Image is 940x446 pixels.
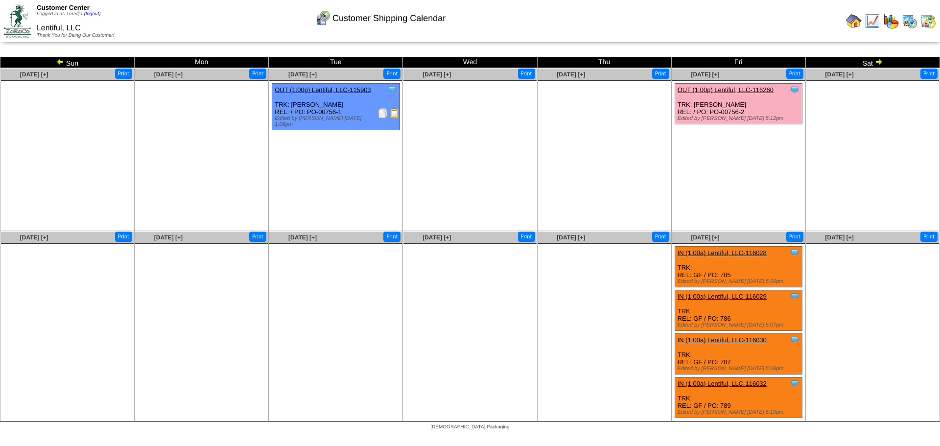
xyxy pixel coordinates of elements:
div: Edited by [PERSON_NAME] [DATE] 1:08pm [275,116,399,127]
a: [DATE] [+] [20,71,48,78]
img: Tooltip [387,85,397,94]
button: Print [652,69,669,79]
div: TRK: [PERSON_NAME] REL: / PO: PO-00756-2 [675,84,802,124]
a: IN (1:00a) Lentiful, LLC-116032 [678,380,767,387]
button: Print [518,232,535,242]
div: Edited by [PERSON_NAME] [DATE] 5:08pm [678,366,802,372]
button: Print [920,232,938,242]
img: Tooltip [790,291,799,301]
a: IN (1:00a) Lentiful, LLC-116029 [678,293,767,300]
a: [DATE] [+] [288,71,317,78]
span: Logged in as Tmadjar [37,11,101,17]
a: OUT (1:00p) Lentiful, LLC-115903 [275,86,371,94]
td: Mon [135,57,269,68]
button: Print [518,69,535,79]
a: [DATE] [+] [423,71,451,78]
a: [DATE] [+] [691,71,719,78]
a: IN (1:00a) Lentiful, LLC-116030 [678,336,767,344]
a: [DATE] [+] [154,71,183,78]
td: Thu [537,57,671,68]
img: Packing Slip [378,108,388,118]
a: [DATE] [+] [423,234,451,241]
img: Tooltip [790,335,799,345]
a: IN (1:00a) Lentiful, LLC-116028 [678,249,767,257]
div: TRK: [PERSON_NAME] REL: / PO: PO-00756-1 [272,84,399,130]
a: [DATE] [+] [825,234,854,241]
span: Customer Shipping Calendar [332,13,446,23]
button: Print [652,232,669,242]
img: graph.gif [883,13,899,29]
a: [DATE] [+] [557,71,585,78]
img: Tooltip [790,85,799,94]
a: OUT (1:00p) Lentiful, LLC-116260 [678,86,774,94]
button: Print [115,69,132,79]
a: [DATE] [+] [825,71,854,78]
div: Edited by [PERSON_NAME] [DATE] 5:12pm [678,116,802,121]
td: Fri [671,57,805,68]
img: ZoRoCo_Logo(Green%26Foil)%20jpg.webp [4,4,31,37]
button: Print [383,69,400,79]
a: [DATE] [+] [691,234,719,241]
a: (logout) [84,11,101,17]
img: arrowright.gif [875,58,883,66]
img: calendarcustomer.gif [315,10,330,26]
td: Tue [269,57,403,68]
td: Sun [0,57,135,68]
img: calendarprod.gif [902,13,917,29]
a: [DATE] [+] [288,234,317,241]
img: Bill of Lading [390,108,399,118]
img: line_graph.gif [865,13,880,29]
img: Tooltip [790,248,799,258]
img: calendarinout.gif [920,13,936,29]
button: Print [249,232,266,242]
button: Print [786,69,803,79]
button: Print [115,232,132,242]
div: TRK: REL: GF / PO: 787 [675,334,802,375]
a: [DATE] [+] [557,234,585,241]
span: Thank You for Being Our Customer! [37,33,115,38]
td: Wed [403,57,537,68]
td: Sat [805,57,940,68]
div: TRK: REL: GF / PO: 785 [675,247,802,287]
button: Print [920,69,938,79]
button: Print [249,69,266,79]
img: Tooltip [790,378,799,388]
button: Print [786,232,803,242]
span: [DEMOGRAPHIC_DATA] Packaging [430,424,509,430]
div: TRK: REL: GF / PO: 789 [675,377,802,418]
div: Edited by [PERSON_NAME] [DATE] 5:07pm [678,322,802,328]
div: Edited by [PERSON_NAME] [DATE] 5:10pm [678,409,802,415]
a: [DATE] [+] [154,234,183,241]
span: Customer Center [37,4,90,11]
img: arrowleft.gif [56,58,64,66]
a: [DATE] [+] [20,234,48,241]
img: home.gif [846,13,862,29]
span: Lentiful, LLC [37,24,81,32]
div: TRK: REL: GF / PO: 786 [675,290,802,331]
button: Print [383,232,400,242]
div: Edited by [PERSON_NAME] [DATE] 5:06pm [678,279,802,284]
